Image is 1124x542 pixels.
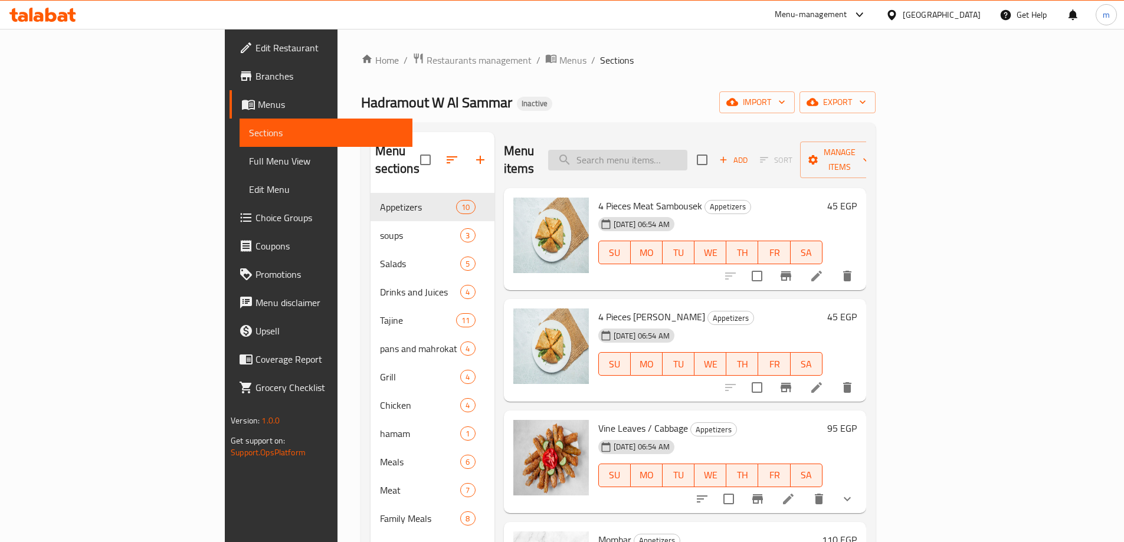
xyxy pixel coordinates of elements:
button: Branch-specific-item [772,262,800,290]
a: Edit menu item [810,380,824,395]
span: FR [763,467,785,484]
span: Sections [600,53,634,67]
span: 6 [461,456,474,468]
span: MO [635,356,658,373]
span: Sort sections [438,146,466,174]
span: Meals [380,455,461,469]
span: 8 [461,513,474,524]
span: Full Menu View [249,154,403,168]
button: WE [694,352,726,376]
span: 4 [461,400,474,411]
button: TU [663,352,694,376]
div: soups [380,228,461,242]
span: Hadramout W Al Sammar [361,89,512,116]
span: Appetizers [708,311,753,325]
span: TH [731,244,753,261]
span: Menus [258,97,403,111]
button: FR [758,352,790,376]
div: pans and mahrokat [380,341,461,356]
span: WE [699,356,722,373]
div: items [456,200,475,214]
span: Restaurants management [427,53,532,67]
a: Grocery Checklist [230,373,412,402]
span: TH [731,467,753,484]
div: Family Meals8 [371,504,494,533]
span: Select all sections [413,147,438,172]
li: / [536,53,540,67]
span: MO [635,467,658,484]
a: Menu disclaimer [230,288,412,317]
svg: Show Choices [840,492,854,506]
a: Support.OpsPlatform [231,445,306,460]
div: items [460,398,475,412]
span: Vine Leaves / Cabbage [598,419,688,437]
span: Select to update [716,487,741,511]
div: items [460,257,475,271]
span: Select section [690,147,715,172]
span: import [729,95,785,110]
a: Edit Menu [240,175,412,203]
span: Select to update [745,375,769,400]
span: Manage items [810,145,870,175]
h2: Menu items [504,142,535,178]
span: hamam [380,426,461,441]
span: 10 [457,202,474,213]
span: 1.0.0 [261,413,280,428]
div: Meals6 [371,448,494,476]
span: Meat [380,483,461,497]
div: items [460,285,475,299]
span: WE [699,244,722,261]
span: Grocery Checklist [255,380,403,395]
button: delete [833,262,861,290]
div: Tajine [380,313,457,327]
button: delete [805,485,833,513]
img: 4 Pieces Cheese Sambousek [513,308,589,384]
button: FR [758,464,790,487]
a: Edit Restaurant [230,34,412,62]
span: Sections [249,126,403,140]
a: Coupons [230,232,412,260]
span: 4 [461,372,474,383]
div: items [460,511,475,525]
button: SU [598,352,631,376]
button: Branch-specific-item [772,373,800,402]
span: Upsell [255,324,403,338]
h6: 45 EGP [827,308,857,325]
button: Add section [466,146,494,174]
div: Tajine11 [371,306,494,334]
nav: breadcrumb [361,52,876,68]
span: [DATE] 06:54 AM [609,219,674,230]
span: Salads [380,257,461,271]
button: TU [663,241,694,264]
span: [DATE] 06:54 AM [609,441,674,452]
span: Edit Menu [249,182,403,196]
button: TH [726,352,758,376]
span: Menu disclaimer [255,295,403,310]
button: MO [631,241,663,264]
div: items [460,455,475,469]
div: Meat7 [371,476,494,504]
div: items [460,370,475,384]
span: 3 [461,230,474,241]
span: SA [795,467,818,484]
div: Appetizers [704,200,751,214]
span: 4 [461,343,474,354]
a: Menus [230,90,412,119]
span: TH [731,356,753,373]
span: Inactive [517,98,552,109]
div: Salads5 [371,249,494,278]
span: Branches [255,69,403,83]
span: m [1103,8,1110,21]
h6: 95 EGP [827,420,857,436]
button: TH [726,464,758,487]
div: Appetizers [690,422,737,436]
span: 4 Pieces [PERSON_NAME] [598,308,705,326]
span: Edit Restaurant [255,41,403,55]
button: SA [791,352,822,376]
span: 4 Pieces Meat Sambousek [598,197,702,215]
button: sort-choices [688,485,716,513]
input: search [548,150,687,170]
span: SU [604,356,626,373]
button: WE [694,464,726,487]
